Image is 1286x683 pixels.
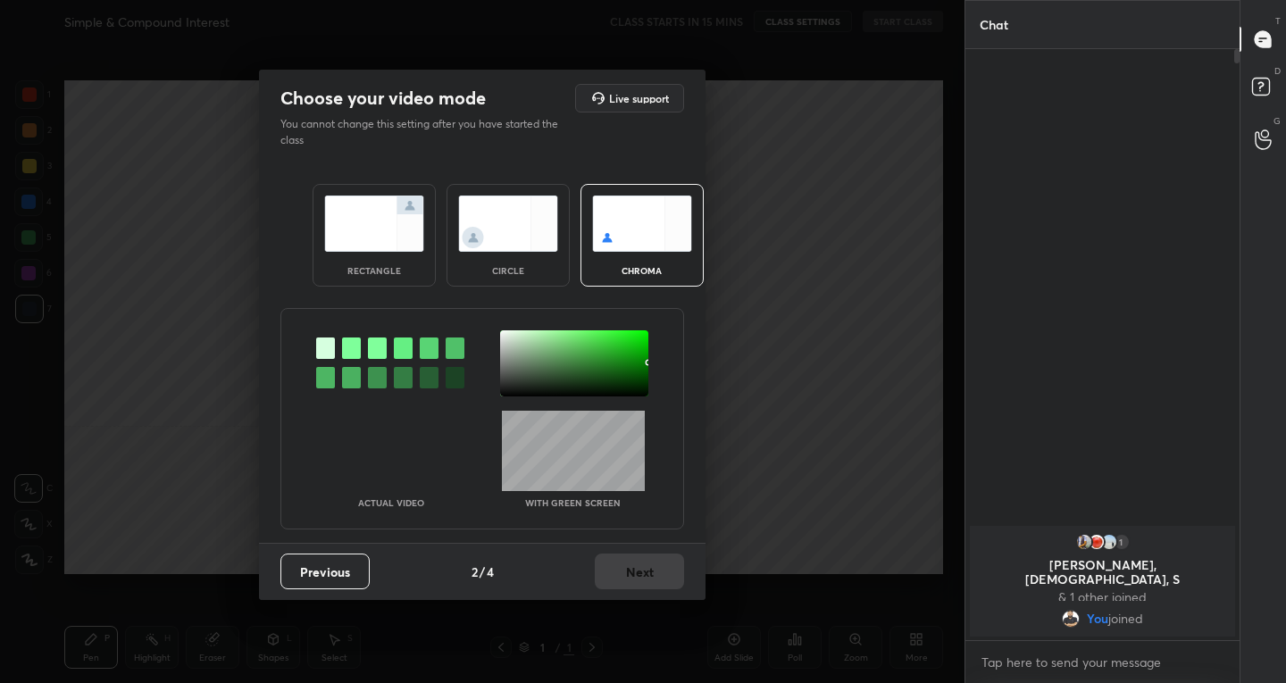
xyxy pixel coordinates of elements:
[965,1,1023,48] p: Chat
[1088,533,1106,551] img: 04e2e4ca8fc14a51b5bf03d97a273824.jpg
[606,266,678,275] div: chroma
[1108,612,1143,626] span: joined
[1274,64,1281,78] p: D
[487,562,494,581] h4: 4
[592,196,692,252] img: chromaScreenIcon.c19ab0a0.svg
[280,554,370,589] button: Previous
[981,590,1224,604] p: & 1 other joined
[1113,533,1131,551] div: 1
[324,196,424,252] img: normalScreenIcon.ae25ed63.svg
[1275,14,1281,28] p: T
[280,116,570,148] p: You cannot change this setting after you have started the class
[981,558,1224,587] p: [PERSON_NAME], [DEMOGRAPHIC_DATA], S
[480,562,485,581] h4: /
[280,87,486,110] h2: Choose your video mode
[338,266,410,275] div: rectangle
[358,498,424,507] p: Actual Video
[609,93,669,104] h5: Live support
[1100,533,1118,551] img: 2e2c93307f07414aba042ae2b8dbeddd.jpg
[1087,612,1108,626] span: You
[965,522,1240,640] div: grid
[458,196,558,252] img: circleScreenIcon.acc0effb.svg
[1062,610,1080,628] img: eb572a6c184c4c0488efe4485259b19d.jpg
[1075,533,1093,551] img: 125d58ed0c034178b52a8a1daf412ec2.jpg
[472,562,478,581] h4: 2
[472,266,544,275] div: circle
[525,498,621,507] p: With green screen
[1273,114,1281,128] p: G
